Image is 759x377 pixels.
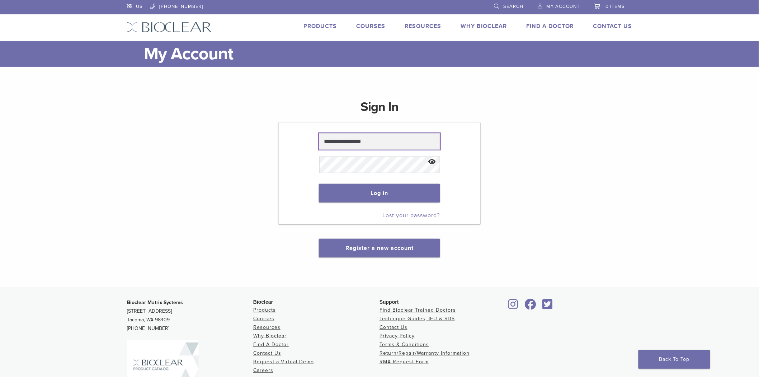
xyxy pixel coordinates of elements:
[127,298,253,333] p: [STREET_ADDRESS] Tacoma, WA 98409 [PHONE_NUMBER]
[379,316,455,322] a: Technique Guides, IFU & SDS
[383,212,440,219] a: Lost your password?
[379,359,429,365] a: RMA Request Form
[144,41,632,67] h1: My Account
[253,307,276,313] a: Products
[424,153,440,171] button: Show password
[253,333,287,339] a: Why Bioclear
[379,350,470,356] a: Return/Repair/Warranty Information
[319,184,440,203] button: Log in
[127,299,183,306] strong: Bioclear Matrix Systems
[253,341,289,348] a: Find A Doctor
[253,316,274,322] a: Courses
[522,303,539,310] a: Bioclear
[253,367,273,373] a: Careers
[253,359,314,365] a: Request a Virtual Demo
[379,299,399,305] span: Support
[526,23,574,30] a: Find A Doctor
[405,23,441,30] a: Resources
[546,4,580,9] span: My Account
[379,324,407,330] a: Contact Us
[127,22,212,32] img: Bioclear
[503,4,523,9] span: Search
[379,341,429,348] a: Terms & Conditions
[379,307,456,313] a: Find Bioclear Trained Doctors
[540,303,555,310] a: Bioclear
[356,23,385,30] a: Courses
[253,324,280,330] a: Resources
[303,23,337,30] a: Products
[461,23,507,30] a: Why Bioclear
[345,245,414,252] a: Register a new account
[379,333,415,339] a: Privacy Policy
[253,299,273,305] span: Bioclear
[638,350,710,369] a: Back To Top
[253,350,281,356] a: Contact Us
[593,23,632,30] a: Contact Us
[606,4,625,9] span: 0 items
[360,98,399,121] h1: Sign In
[506,303,521,310] a: Bioclear
[319,239,440,257] button: Register a new account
